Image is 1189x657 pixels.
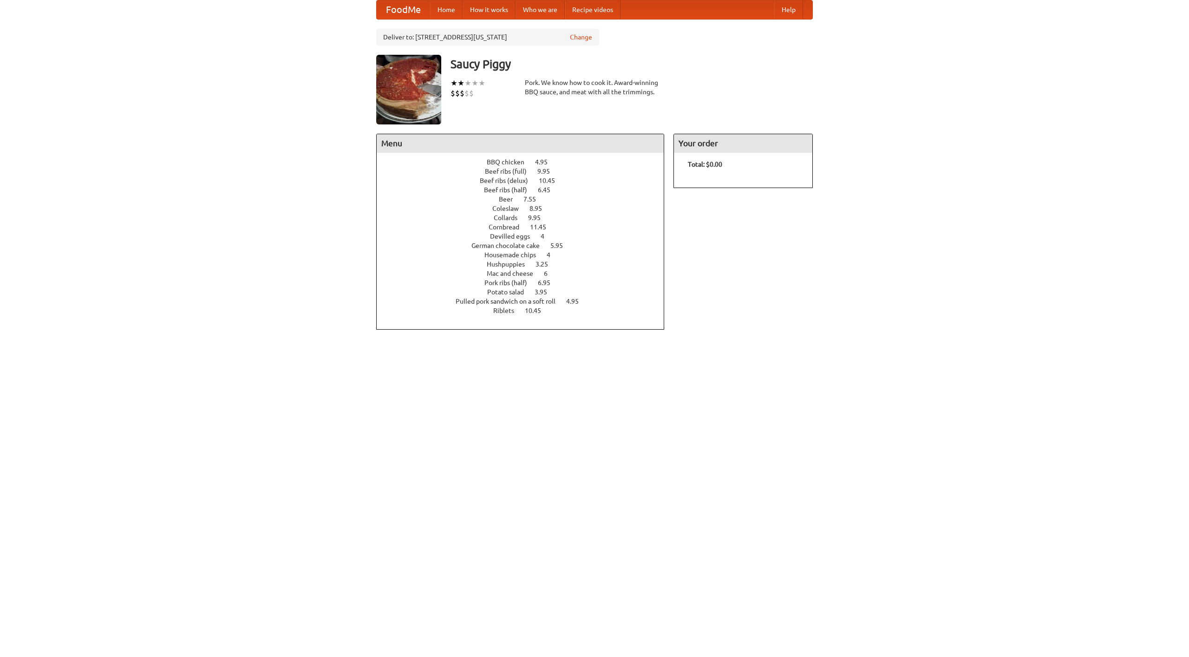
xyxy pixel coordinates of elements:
span: 10.45 [539,177,564,184]
b: Total: $0.00 [688,161,722,168]
a: German chocolate cake 5.95 [471,242,580,249]
h3: Saucy Piggy [451,55,813,73]
span: 7.55 [523,195,545,203]
span: Mac and cheese [487,270,542,277]
span: Pulled pork sandwich on a soft roll [456,298,565,305]
a: Devilled eggs 4 [490,233,562,240]
span: Beef ribs (half) [484,186,536,194]
span: Pork ribs (half) [484,279,536,286]
h4: Your order [674,134,812,153]
span: Housemade chips [484,251,545,259]
a: Beef ribs (delux) 10.45 [480,177,572,184]
span: 6.45 [538,186,560,194]
span: 5.95 [550,242,572,249]
li: $ [464,88,469,98]
a: Pulled pork sandwich on a soft roll 4.95 [456,298,596,305]
a: Beef ribs (full) 9.95 [485,168,567,175]
h4: Menu [377,134,664,153]
span: 9.95 [528,214,550,221]
span: Beef ribs (full) [485,168,536,175]
li: ★ [457,78,464,88]
span: Riblets [493,307,523,314]
span: Potato salad [487,288,533,296]
li: $ [469,88,474,98]
a: Pork ribs (half) 6.95 [484,279,568,286]
span: 4.95 [566,298,588,305]
a: BBQ chicken 4.95 [487,158,565,166]
a: Collards 9.95 [494,214,558,221]
a: How it works [463,0,516,19]
a: Home [430,0,463,19]
span: Beer [499,195,522,203]
a: Housemade chips 4 [484,251,568,259]
span: Devilled eggs [490,233,539,240]
a: Hushpuppies 3.25 [487,260,565,268]
a: Potato salad 3.95 [487,288,564,296]
span: 8.95 [529,205,551,212]
a: Beer 7.55 [499,195,553,203]
div: Deliver to: [STREET_ADDRESS][US_STATE] [376,29,599,46]
a: Help [774,0,803,19]
span: German chocolate cake [471,242,549,249]
li: $ [451,88,455,98]
a: FoodMe [377,0,430,19]
span: 4 [541,233,554,240]
a: Coleslaw 8.95 [492,205,559,212]
li: ★ [464,78,471,88]
li: ★ [478,78,485,88]
span: Coleslaw [492,205,528,212]
span: Cornbread [489,223,529,231]
a: Change [570,33,592,42]
span: Hushpuppies [487,260,534,268]
span: 3.25 [536,260,557,268]
span: 4.95 [535,158,557,166]
li: ★ [451,78,457,88]
li: $ [455,88,460,98]
span: 4 [547,251,560,259]
span: 6 [544,270,557,277]
a: Mac and cheese 6 [487,270,565,277]
span: 9.95 [537,168,559,175]
li: $ [460,88,464,98]
img: angular.jpg [376,55,441,124]
span: 10.45 [525,307,550,314]
div: Pork. We know how to cook it. Award-winning BBQ sauce, and meat with all the trimmings. [525,78,664,97]
span: BBQ chicken [487,158,534,166]
span: Beef ribs (delux) [480,177,537,184]
a: Who we are [516,0,565,19]
span: 3.95 [535,288,556,296]
span: 6.95 [538,279,560,286]
a: Recipe videos [565,0,621,19]
a: Riblets 10.45 [493,307,558,314]
span: Collards [494,214,527,221]
li: ★ [471,78,478,88]
span: 11.45 [530,223,555,231]
a: Beef ribs (half) 6.45 [484,186,568,194]
a: Cornbread 11.45 [489,223,563,231]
